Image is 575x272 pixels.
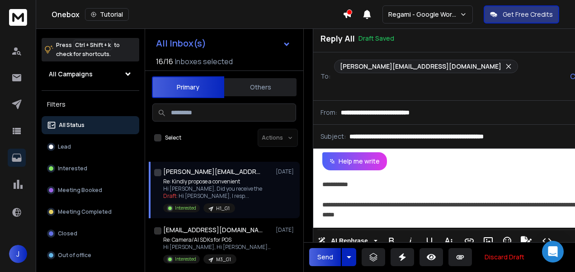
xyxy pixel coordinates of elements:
button: Others [224,77,297,97]
button: Insert Link (Ctrl+K) [461,232,478,250]
button: All Campaigns [42,65,139,83]
p: Re: Kindly propose a convenient [163,178,262,185]
p: Hi [PERSON_NAME], Did you receive the [163,185,262,192]
p: Reply All [320,32,355,45]
button: Out of office [42,246,139,264]
span: AI Rephrase [329,237,370,245]
p: [DATE] [276,226,296,234]
p: Draft Saved [358,34,394,43]
span: 16 / 16 [156,56,173,67]
button: Insert Image (Ctrl+P) [480,232,497,250]
span: Draft: [163,192,178,200]
p: M3_G1 [216,256,231,263]
div: Open Intercom Messenger [542,241,564,263]
h3: Inboxes selected [175,56,233,67]
button: J [9,245,27,263]
button: Help me write [322,152,387,170]
p: Subject: [320,132,346,141]
button: Tutorial [85,8,129,21]
span: Ctrl + Shift + k [74,40,112,50]
h1: [PERSON_NAME][EMAIL_ADDRESS][DOMAIN_NAME] [163,167,263,176]
button: Send [309,248,341,266]
div: Onebox [52,8,343,21]
h1: All Inbox(s) [156,39,206,48]
button: Discard Draft [477,248,532,266]
p: Press to check for shortcuts. [56,41,120,59]
h3: Filters [42,98,139,111]
span: Hi [PERSON_NAME], I resp ... [179,192,249,200]
h1: [EMAIL_ADDRESS][DOMAIN_NAME] +1 [163,225,263,234]
p: Re: Camera/AI SDKs for POS [163,236,272,244]
p: Out of office [58,252,91,259]
p: Interested [175,205,196,211]
button: Code View [538,232,556,250]
p: Get Free Credits [503,10,553,19]
p: H1_G1 [216,205,230,212]
p: Meeting Booked [58,187,102,194]
p: Interested [58,165,87,172]
button: Closed [42,225,139,243]
button: Lead [42,138,139,156]
p: [PERSON_NAME][EMAIL_ADDRESS][DOMAIN_NAME] [340,62,501,71]
label: Select [165,134,181,141]
button: Emoticons [499,232,516,250]
button: Meeting Booked [42,181,139,199]
button: All Inbox(s) [149,34,298,52]
button: Signature [518,232,535,250]
p: All Status [59,122,85,129]
button: All Status [42,116,139,134]
p: [DATE] [276,168,296,175]
button: AI Rephrase [316,232,379,250]
button: Get Free Credits [484,5,559,23]
p: Meeting Completed [58,208,112,216]
button: Bold (Ctrl+B) [383,232,400,250]
p: Interested [175,256,196,263]
button: Interested [42,159,139,178]
button: Primary [152,76,224,98]
p: To: [320,72,330,81]
button: Meeting Completed [42,203,139,221]
p: Hi [PERSON_NAME], Hi [PERSON_NAME], Have you [163,244,272,251]
p: Closed [58,230,77,237]
p: Lead [58,143,71,150]
p: Regami - Google Workspace [388,10,460,19]
p: From: [320,108,337,117]
h1: All Campaigns [49,70,93,79]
